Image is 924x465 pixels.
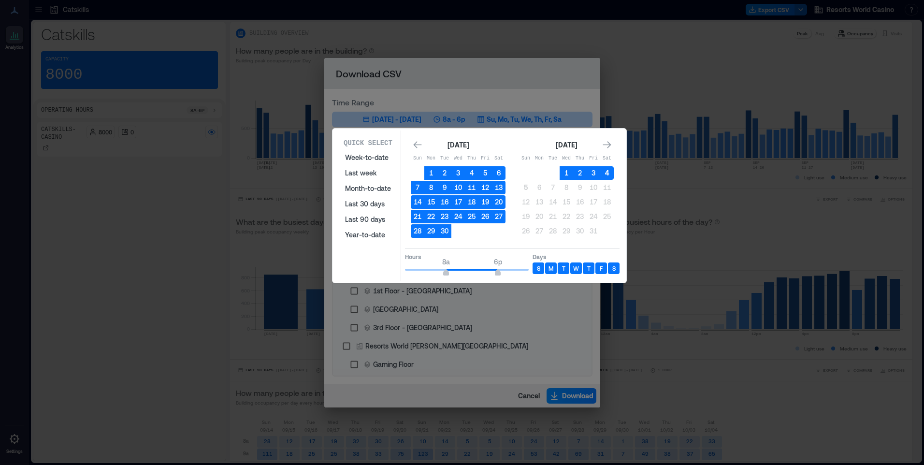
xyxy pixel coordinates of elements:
button: 24 [587,210,600,223]
button: 2 [573,166,587,180]
p: Hours [405,253,529,261]
button: 24 [451,210,465,223]
button: 18 [465,195,478,209]
p: Mon [424,155,438,162]
th: Tuesday [438,152,451,165]
button: Go to next month [600,138,614,152]
th: Wednesday [560,152,573,165]
p: S [537,264,540,272]
button: 26 [478,210,492,223]
p: Tue [546,155,560,162]
button: 23 [438,210,451,223]
button: 13 [533,195,546,209]
th: Thursday [465,152,478,165]
button: Go to previous month [411,138,424,152]
button: 15 [424,195,438,209]
th: Monday [424,152,438,165]
button: 4 [600,166,614,180]
span: 8a [442,258,450,266]
button: 19 [478,195,492,209]
button: 30 [438,224,451,238]
p: F [600,264,603,272]
button: 3 [451,166,465,180]
button: 30 [573,224,587,238]
button: 3 [587,166,600,180]
button: 10 [451,181,465,194]
th: Wednesday [451,152,465,165]
button: 26 [519,224,533,238]
button: 18 [600,195,614,209]
p: Thu [465,155,478,162]
button: 1 [560,166,573,180]
th: Sunday [411,152,424,165]
button: 20 [492,195,505,209]
button: 21 [546,210,560,223]
button: 29 [560,224,573,238]
button: 12 [478,181,492,194]
button: 5 [519,181,533,194]
p: Mon [533,155,546,162]
button: 13 [492,181,505,194]
button: 9 [438,181,451,194]
div: [DATE] [553,139,580,151]
p: T [562,264,565,272]
button: Last 90 days [339,212,397,227]
button: 28 [546,224,560,238]
button: 14 [411,195,424,209]
p: Sat [600,155,614,162]
button: 7 [411,181,424,194]
button: Last week [339,165,397,181]
button: 11 [600,181,614,194]
button: 4 [465,166,478,180]
p: T [587,264,591,272]
button: 14 [546,195,560,209]
p: Days [533,253,620,261]
button: 27 [533,224,546,238]
button: 28 [411,224,424,238]
th: Friday [478,152,492,165]
button: 20 [533,210,546,223]
button: 27 [492,210,505,223]
button: 25 [600,210,614,223]
p: Wed [451,155,465,162]
button: 9 [573,181,587,194]
span: 6p [494,258,502,266]
button: 8 [560,181,573,194]
button: 16 [573,195,587,209]
th: Saturday [492,152,505,165]
button: 17 [587,195,600,209]
button: 6 [533,181,546,194]
p: W [573,264,579,272]
p: Thu [573,155,587,162]
button: Week-to-date [339,150,397,165]
button: 10 [587,181,600,194]
th: Monday [533,152,546,165]
th: Tuesday [546,152,560,165]
button: Month-to-date [339,181,397,196]
button: 12 [519,195,533,209]
button: 19 [519,210,533,223]
button: 8 [424,181,438,194]
button: 1 [424,166,438,180]
th: Thursday [573,152,587,165]
button: 15 [560,195,573,209]
th: Saturday [600,152,614,165]
p: Sun [411,155,424,162]
button: 21 [411,210,424,223]
p: Sun [519,155,533,162]
button: 25 [465,210,478,223]
th: Friday [587,152,600,165]
button: 7 [546,181,560,194]
button: 16 [438,195,451,209]
button: 11 [465,181,478,194]
p: M [549,264,553,272]
button: 5 [478,166,492,180]
button: 6 [492,166,505,180]
button: 29 [424,224,438,238]
p: Quick Select [344,138,392,148]
button: Last 30 days [339,196,397,212]
button: 22 [424,210,438,223]
button: 22 [560,210,573,223]
button: 17 [451,195,465,209]
p: Wed [560,155,573,162]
